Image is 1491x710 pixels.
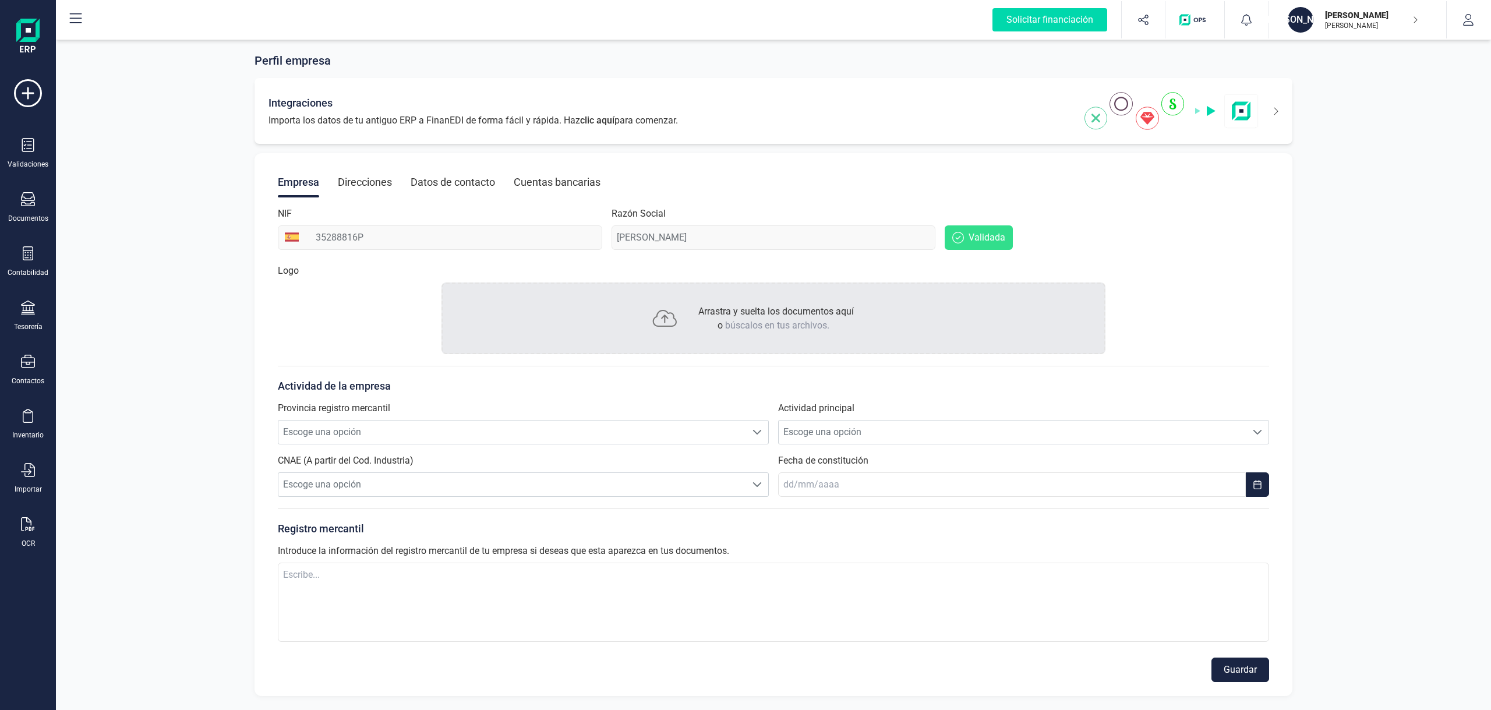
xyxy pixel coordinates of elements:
[278,264,299,278] p: Logo
[1179,14,1210,26] img: Logo de OPS
[278,167,319,197] div: Empresa
[8,160,48,169] div: Validaciones
[698,306,854,331] span: Arrastra y suelta los documentos aquí o
[1211,658,1269,682] button: Guardar
[278,473,746,496] span: Escoge una opción
[411,167,495,197] div: Datos de contacto
[1325,9,1418,21] p: [PERSON_NAME]
[268,114,678,128] span: Importa los datos de tu antiguo ERP a FinanEDI de forma fácil y rápida. Haz para comenzar.
[1325,21,1418,30] p: [PERSON_NAME]
[12,376,44,386] div: Contactos
[278,401,390,415] label: Provincia registro mercantil
[441,282,1105,354] div: Arrastra y suelta los documentos aquío búscalos en tus archivos.
[1283,1,1432,38] button: [PERSON_NAME][PERSON_NAME][PERSON_NAME]
[278,207,292,221] label: NIF
[580,115,614,126] span: clic aquí
[278,454,414,468] label: CNAE (A partir del Cod. Industria)
[8,268,48,277] div: Contabilidad
[778,472,1246,497] input: dd/mm/aaaa
[278,378,1269,394] p: Actividad de la empresa
[278,421,746,444] span: Escoge una opción
[255,52,331,69] span: Perfil empresa
[1084,92,1259,130] img: integrations-img
[16,19,40,56] img: Logo Finanedi
[725,320,829,331] span: búscalos en tus archivos.
[978,1,1121,38] button: Solicitar financiación
[992,8,1107,31] div: Solicitar financiación
[12,430,44,440] div: Inventario
[779,421,1246,444] span: Escoge una opción
[514,167,600,197] div: Cuentas bancarias
[1172,1,1217,38] button: Logo de OPS
[969,231,1005,245] span: Validada
[338,167,392,197] div: Direcciones
[278,544,729,558] label: Introduce la información del registro mercantil de tu empresa si deseas que esta aparezca en tus ...
[1246,472,1269,497] button: Choose Date
[1288,7,1313,33] div: [PERSON_NAME]
[15,485,42,494] div: Importar
[778,401,854,415] label: Actividad principal
[8,214,48,223] div: Documentos
[268,95,333,111] span: Integraciones
[778,454,868,468] label: Fecha de constitución
[22,539,35,548] div: OCR
[14,322,43,331] div: Tesorería
[612,207,666,221] label: Razón Social
[278,521,1269,537] p: Registro mercantil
